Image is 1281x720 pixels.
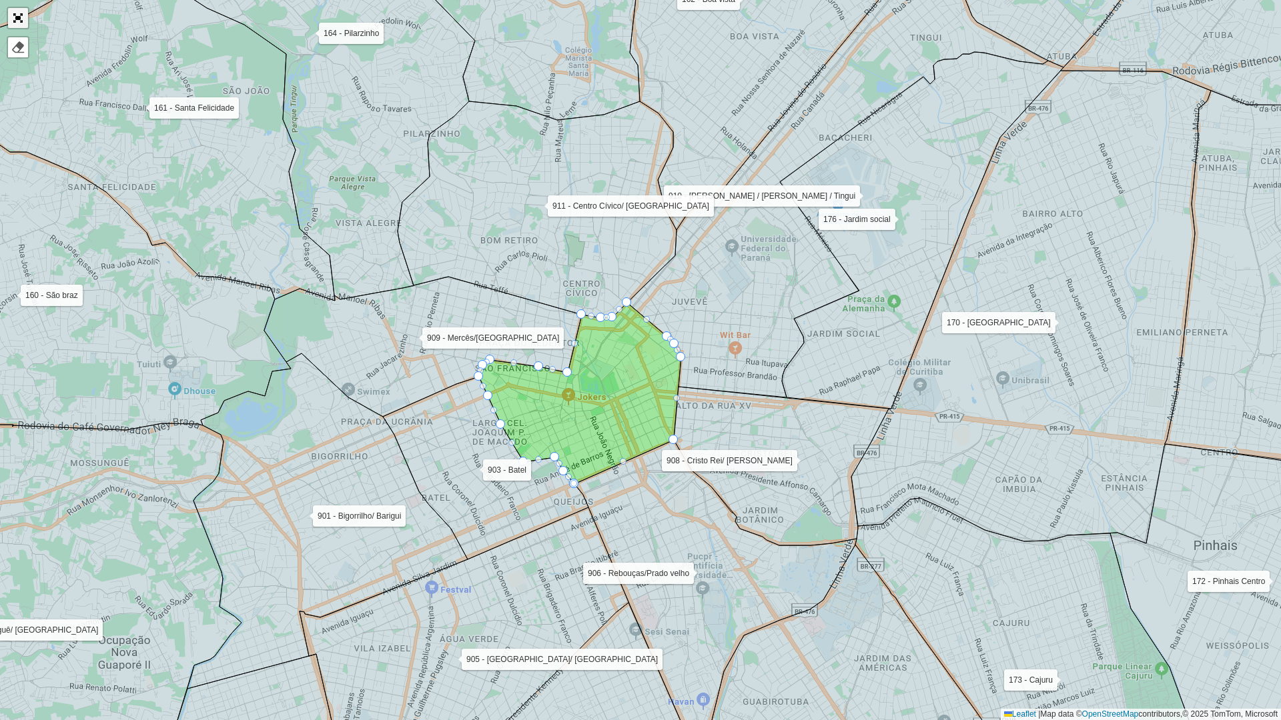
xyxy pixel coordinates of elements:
a: Leaflet [1004,709,1036,719]
span: | [1038,709,1040,719]
div: Map data © contributors,© 2025 TomTom, Microsoft [1001,709,1281,720]
div: Remover camada(s) [8,37,28,57]
a: OpenStreetMap [1082,709,1139,719]
a: Abrir mapa em tela cheia [8,8,28,28]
